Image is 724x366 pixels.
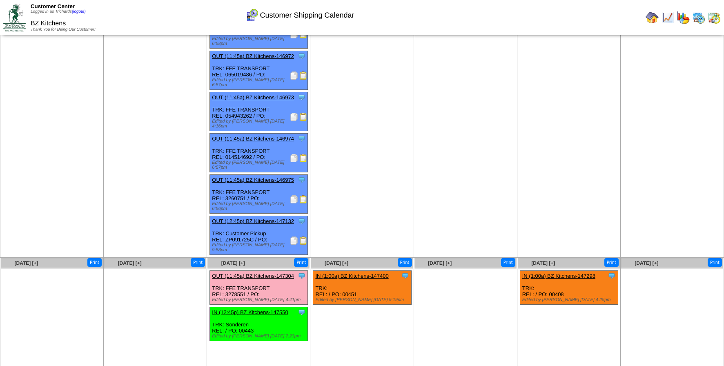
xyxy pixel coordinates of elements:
[298,308,306,316] img: Tooltip
[87,258,102,267] button: Print
[212,297,307,302] div: Edited by [PERSON_NAME] [DATE] 4:41pm
[212,94,294,100] a: OUT (11:45a) BZ Kitchens-146973
[692,11,705,24] img: calendarprod.gif
[299,154,307,162] img: Bill of Lading
[520,271,618,305] div: TRK: REL: / PO: 00408
[210,134,308,172] div: TRK: FFE TRANSPORT REL: 014514692 / PO:
[212,160,307,170] div: Edited by [PERSON_NAME] [DATE] 6:57pm
[315,273,388,279] a: IN (1:00a) BZ Kitchens-147400
[428,260,452,266] a: [DATE] [+]
[298,93,306,101] img: Tooltip
[31,27,96,32] span: Thank You for Being Our Customer!
[522,273,595,279] a: IN (1:00a) BZ Kitchens-147298
[212,119,307,129] div: Edited by [PERSON_NAME] [DATE] 4:16pm
[210,51,308,90] div: TRK: FFE TRANSPORT REL: 065019486 / PO:
[212,243,307,252] div: Edited by [PERSON_NAME] [DATE] 9:58pm
[210,92,308,131] div: TRK: FFE TRANSPORT REL: 054943262 / PO:
[31,9,86,14] span: Logged in as Trichards
[260,11,354,20] span: Customer Shipping Calendar
[212,218,294,224] a: OUT (12:45p) BZ Kitchens-147132
[31,20,66,27] span: BZ Kitchens
[531,260,555,266] a: [DATE] [+]
[290,71,298,80] img: Packing Slip
[290,154,298,162] img: Packing Slip
[501,258,515,267] button: Print
[210,175,308,214] div: TRK: FFE TRANSPORT REL: 3260751 / PO:
[604,258,619,267] button: Print
[290,113,298,121] img: Packing Slip
[31,3,75,9] span: Customer Center
[608,272,616,280] img: Tooltip
[191,258,205,267] button: Print
[398,258,412,267] button: Print
[210,271,308,305] div: TRK: FFE TRANSPORT REL: 3278551 / PO:
[315,297,411,302] div: Edited by [PERSON_NAME] [DATE] 9:19pm
[294,258,308,267] button: Print
[298,52,306,60] img: Tooltip
[298,176,306,184] img: Tooltip
[210,216,308,255] div: TRK: Customer Pickup REL: ZP091725C / PO:
[708,11,721,24] img: calendarinout.gif
[290,195,298,203] img: Packing Slip
[646,11,659,24] img: home.gif
[212,53,294,59] a: OUT (11:45a) BZ Kitchens-146972
[661,11,674,24] img: line_graph.gif
[14,260,38,266] a: [DATE] [+]
[298,217,306,225] img: Tooltip
[290,237,298,245] img: Packing Slip
[221,260,245,266] a: [DATE] [+]
[677,11,690,24] img: graph.gif
[522,297,618,302] div: Edited by [PERSON_NAME] [DATE] 4:29pm
[299,195,307,203] img: Bill of Lading
[212,177,294,183] a: OUT (11:45a) BZ Kitchens-146975
[212,201,307,211] div: Edited by [PERSON_NAME] [DATE] 6:56pm
[325,260,348,266] a: [DATE] [+]
[401,272,409,280] img: Tooltip
[245,9,258,22] img: calendarcustomer.gif
[708,258,722,267] button: Print
[72,9,86,14] a: (logout)
[210,307,308,341] div: TRK: Sonderen REL: / PO: 00443
[299,113,307,121] img: Bill of Lading
[212,309,288,315] a: IN (12:45p) BZ Kitchens-147550
[118,260,142,266] a: [DATE] [+]
[212,136,294,142] a: OUT (11:45a) BZ Kitchens-146974
[298,134,306,143] img: Tooltip
[3,4,26,31] img: ZoRoCo_Logo(Green%26Foil)%20jpg.webp
[298,272,306,280] img: Tooltip
[212,36,307,46] div: Edited by [PERSON_NAME] [DATE] 6:58pm
[212,334,307,339] div: Edited by [PERSON_NAME] [DATE] 7:23pm
[299,71,307,80] img: Bill of Lading
[212,78,307,87] div: Edited by [PERSON_NAME] [DATE] 6:57pm
[212,273,294,279] a: OUT (11:45a) BZ Kitchens-147304
[313,271,411,305] div: TRK: REL: / PO: 00451
[299,237,307,245] img: Bill of Lading
[635,260,658,266] a: [DATE] [+]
